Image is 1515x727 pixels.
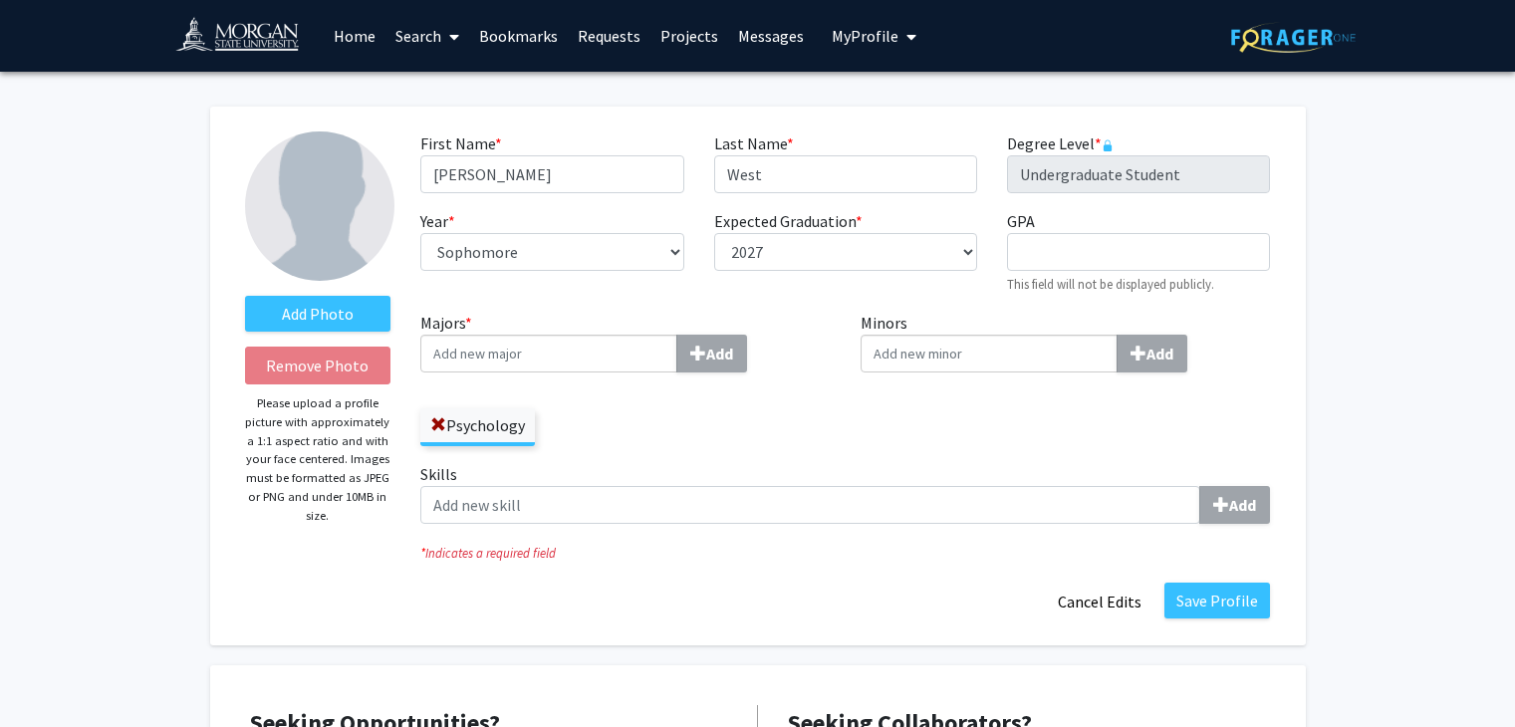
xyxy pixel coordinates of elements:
[420,408,535,442] label: Psychology
[420,131,502,155] label: First Name
[861,311,1271,372] label: Minors
[420,209,455,233] label: Year
[861,335,1118,372] input: MinorsAdd
[676,335,747,372] button: Majors*
[245,347,391,384] button: Remove Photo
[1146,344,1173,363] b: Add
[1164,583,1270,618] button: Save Profile
[1007,276,1214,292] small: This field will not be displayed publicly.
[1007,209,1035,233] label: GPA
[175,16,317,61] img: Morgan State University Logo
[15,637,85,712] iframe: Chat
[245,131,394,281] img: Profile Picture
[245,296,391,332] label: AddProfile Picture
[245,394,391,525] p: Please upload a profile picture with approximately a 1:1 aspect ratio and with your face centered...
[728,1,814,71] a: Messages
[714,131,794,155] label: Last Name
[568,1,650,71] a: Requests
[420,462,1270,524] label: Skills
[706,344,733,363] b: Add
[1231,22,1356,53] img: ForagerOne Logo
[1045,583,1154,620] button: Cancel Edits
[1102,139,1114,151] svg: This information is provided and automatically updated by Morgan State University and is not edit...
[650,1,728,71] a: Projects
[832,26,898,46] span: My Profile
[1229,495,1256,515] b: Add
[385,1,469,71] a: Search
[420,544,1270,563] i: Indicates a required field
[714,209,863,233] label: Expected Graduation
[1117,335,1187,372] button: Minors
[1199,486,1270,524] button: Skills
[1007,131,1114,155] label: Degree Level
[420,335,677,372] input: Majors*Add
[469,1,568,71] a: Bookmarks
[420,311,831,372] label: Majors
[324,1,385,71] a: Home
[420,486,1200,524] input: SkillsAdd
